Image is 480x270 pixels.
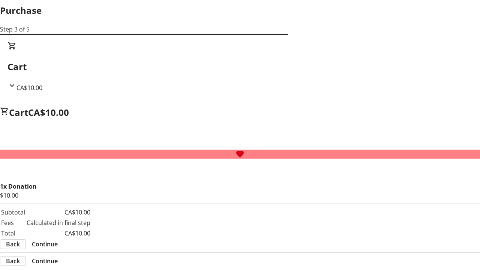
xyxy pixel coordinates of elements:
[32,240,58,249] span: Continue
[26,256,64,265] button: Continue
[1,228,25,238] td: Total
[7,60,472,73] h2: Cart
[26,207,91,217] td: CA$10.00
[32,256,58,265] span: Continue
[1,207,25,217] td: Subtotal
[26,218,91,228] td: Calculated in final step
[26,228,91,238] td: CA$10.00
[7,41,472,92] div: CartCA$10.00
[6,240,20,249] span: Back
[26,240,64,249] button: Continue
[1,218,25,228] td: Fees
[6,256,20,265] span: Back
[16,84,42,92] span: CA$10.00
[9,106,28,118] span: Cart
[28,106,69,118] span: CA$10.00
